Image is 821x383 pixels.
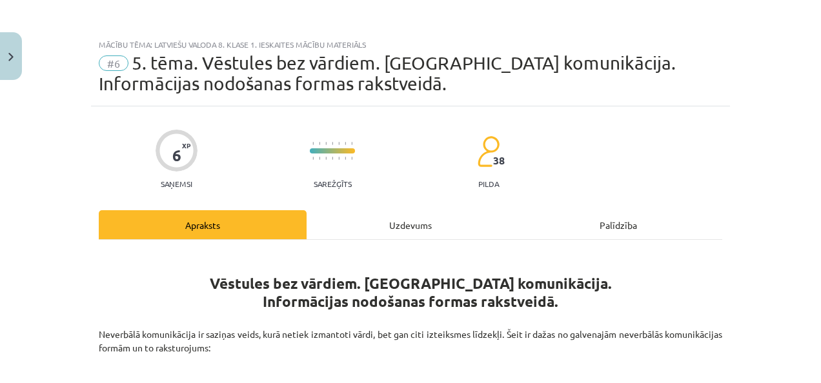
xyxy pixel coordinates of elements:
p: Sarežģīts [314,179,352,188]
span: 5. tēma. Vēstules bez vārdiem. [GEOGRAPHIC_DATA] komunikācija. Informācijas nodošanas formas raks... [99,52,676,94]
b: Vēstules bez vārdiem. [GEOGRAPHIC_DATA] komunikācija. Informācijas nodošanas formas rakstveidā. [210,274,612,311]
img: icon-short-line-57e1e144782c952c97e751825c79c345078a6d821885a25fce030b3d8c18986b.svg [312,157,314,160]
img: icon-short-line-57e1e144782c952c97e751825c79c345078a6d821885a25fce030b3d8c18986b.svg [325,142,327,145]
img: icon-short-line-57e1e144782c952c97e751825c79c345078a6d821885a25fce030b3d8c18986b.svg [345,142,346,145]
img: icon-close-lesson-0947bae3869378f0d4975bcd49f059093ad1ed9edebbc8119c70593378902aed.svg [8,53,14,61]
img: icon-short-line-57e1e144782c952c97e751825c79c345078a6d821885a25fce030b3d8c18986b.svg [332,157,333,160]
span: XP [182,142,190,149]
p: Saņemsi [156,179,198,188]
div: Palīdzība [514,210,722,239]
img: icon-short-line-57e1e144782c952c97e751825c79c345078a6d821885a25fce030b3d8c18986b.svg [332,142,333,145]
img: students-c634bb4e5e11cddfef0936a35e636f08e4e9abd3cc4e673bd6f9a4125e45ecb1.svg [477,135,500,168]
p: Neverbālā komunikācija ir saziņas veids, kurā netiek izmantoti vārdi, bet gan citi izteiksmes līd... [99,314,722,355]
img: icon-short-line-57e1e144782c952c97e751825c79c345078a6d821885a25fce030b3d8c18986b.svg [351,157,352,160]
img: icon-short-line-57e1e144782c952c97e751825c79c345078a6d821885a25fce030b3d8c18986b.svg [325,157,327,160]
img: icon-short-line-57e1e144782c952c97e751825c79c345078a6d821885a25fce030b3d8c18986b.svg [338,157,340,160]
img: icon-short-line-57e1e144782c952c97e751825c79c345078a6d821885a25fce030b3d8c18986b.svg [319,142,320,145]
img: icon-short-line-57e1e144782c952c97e751825c79c345078a6d821885a25fce030b3d8c18986b.svg [351,142,352,145]
img: icon-short-line-57e1e144782c952c97e751825c79c345078a6d821885a25fce030b3d8c18986b.svg [312,142,314,145]
p: pilda [478,179,499,188]
div: Mācību tēma: Latviešu valoda 8. klase 1. ieskaites mācību materiāls [99,40,722,49]
img: icon-short-line-57e1e144782c952c97e751825c79c345078a6d821885a25fce030b3d8c18986b.svg [345,157,346,160]
img: icon-short-line-57e1e144782c952c97e751825c79c345078a6d821885a25fce030b3d8c18986b.svg [319,157,320,160]
div: 6 [172,146,181,164]
span: 38 [493,155,505,166]
img: icon-short-line-57e1e144782c952c97e751825c79c345078a6d821885a25fce030b3d8c18986b.svg [338,142,340,145]
div: Uzdevums [307,210,514,239]
span: #6 [99,55,128,71]
div: Apraksts [99,210,307,239]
